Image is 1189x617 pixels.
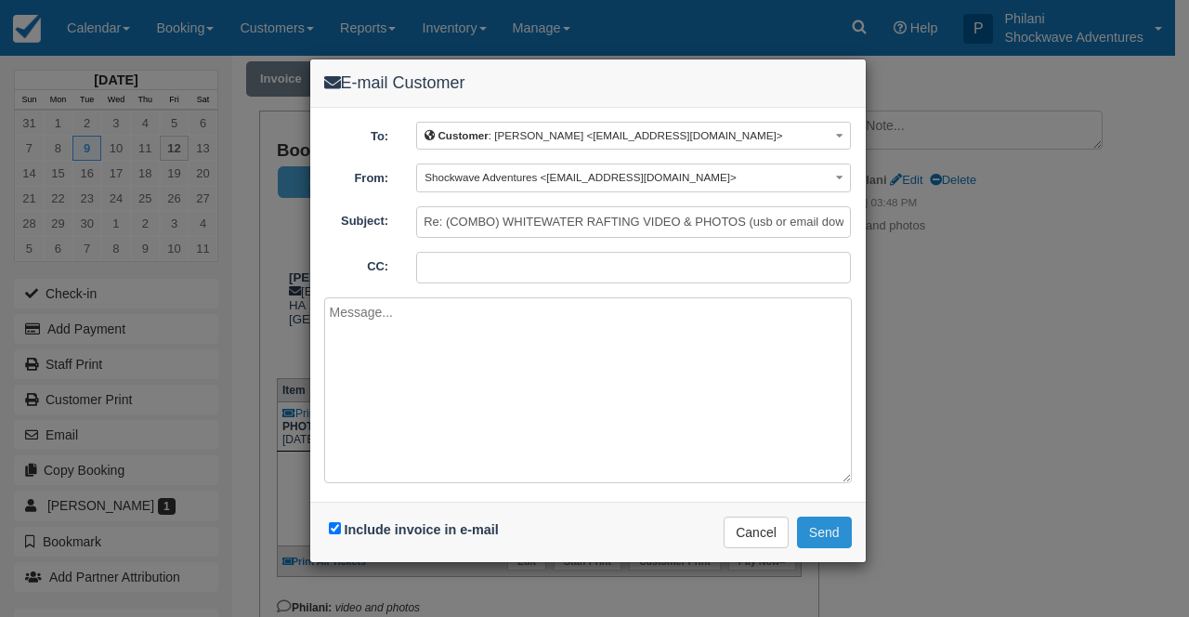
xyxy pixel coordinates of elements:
label: To: [310,122,403,146]
label: From: [310,164,403,188]
button: Shockwave Adventures <[EMAIL_ADDRESS][DOMAIN_NAME]> [416,164,851,192]
button: Cancel [724,517,789,548]
b: Customer [438,129,488,141]
label: Include invoice in e-mail [345,522,499,537]
label: CC: [310,252,403,276]
h4: E-mail Customer [324,73,852,93]
label: Subject: [310,206,403,230]
span: Shockwave Adventures <[EMAIL_ADDRESS][DOMAIN_NAME]> [425,171,737,183]
button: Customer: [PERSON_NAME] <[EMAIL_ADDRESS][DOMAIN_NAME]> [416,122,851,151]
button: Send [797,517,852,548]
span: : [PERSON_NAME] <[EMAIL_ADDRESS][DOMAIN_NAME]> [425,129,782,141]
